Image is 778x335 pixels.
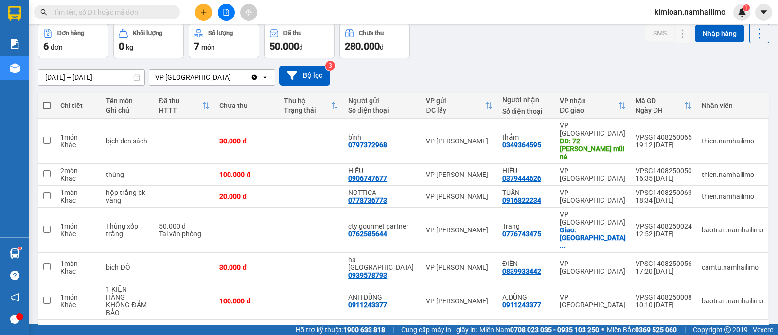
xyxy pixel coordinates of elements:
[296,324,385,335] span: Hỗ trợ kỹ thuật:
[760,8,768,17] span: caret-down
[10,271,19,280] span: question-circle
[635,326,677,334] strong: 0369 525 060
[219,171,274,178] div: 100.000 đ
[636,133,692,141] div: VPSG1408250065
[67,53,129,85] li: VP VP [PERSON_NAME] Lão
[348,256,416,271] div: hà ny
[284,106,331,114] div: Trạng thái
[348,141,387,149] div: 0797372968
[43,40,49,52] span: 6
[348,175,387,182] div: 0906747677
[348,230,387,238] div: 0762585644
[60,133,96,141] div: 1 món
[348,271,387,279] div: 0939578793
[325,61,335,71] sup: 3
[560,189,626,204] div: VP [GEOGRAPHIC_DATA]
[702,137,763,145] div: thien.namhailimo
[502,96,550,104] div: Người nhận
[60,175,96,182] div: Khác
[348,133,416,141] div: bình
[53,7,168,18] input: Tìm tên, số ĐT hoặc mã đơn
[426,171,492,178] div: VP [PERSON_NAME]
[724,326,731,333] span: copyright
[502,107,550,115] div: Số điện thoại
[60,230,96,238] div: Khác
[702,264,763,271] div: camtu.namhailimo
[126,43,133,51] span: kg
[154,93,214,119] th: Toggle SortBy
[560,122,626,137] div: VP [GEOGRAPHIC_DATA]
[636,196,692,204] div: 18:34 [DATE]
[194,40,199,52] span: 7
[195,4,212,21] button: plus
[106,137,149,145] div: bịch đen sách
[560,97,618,105] div: VP nhận
[57,30,84,36] div: Đơn hàng
[426,264,492,271] div: VP [PERSON_NAME]
[106,264,149,271] div: bich ĐỎ
[560,137,626,160] div: DĐ: 72 huỳnh thúc kháng mũi né
[159,97,202,105] div: Đã thu
[200,9,207,16] span: plus
[261,73,269,81] svg: open
[510,326,599,334] strong: 0708 023 035 - 0935 103 250
[345,40,380,52] span: 280.000
[560,167,626,182] div: VP [GEOGRAPHIC_DATA]
[240,4,257,21] button: aim
[10,63,20,73] img: warehouse-icon
[744,4,748,11] span: 1
[636,301,692,309] div: 10:10 [DATE]
[155,72,231,82] div: VP [GEOGRAPHIC_DATA]
[560,226,626,249] div: Giao: Centara Mirage beach resort
[339,23,410,58] button: Chưa thu280.000đ
[219,137,274,145] div: 30.000 đ
[219,264,274,271] div: 30.000 đ
[348,167,416,175] div: HIẾU
[10,293,19,302] span: notification
[560,106,618,114] div: ĐC giao
[299,43,303,51] span: đ
[218,4,235,21] button: file-add
[426,193,492,200] div: VP [PERSON_NAME]
[684,324,686,335] span: |
[636,189,692,196] div: VPSG1408250063
[38,70,144,85] input: Select a date range.
[40,9,47,16] span: search
[8,6,21,21] img: logo-vxr
[159,106,202,114] div: HTTT
[106,189,149,204] div: hộp trắng bk vàng
[555,93,631,119] th: Toggle SortBy
[636,141,692,149] div: 19:12 [DATE]
[645,24,674,42] button: SMS
[343,326,385,334] strong: 1900 633 818
[106,106,149,114] div: Ghi chú
[560,293,626,309] div: VP [GEOGRAPHIC_DATA]
[426,97,484,105] div: VP gửi
[245,9,252,16] span: aim
[607,324,677,335] span: Miền Bắc
[426,137,492,145] div: VP [PERSON_NAME]
[502,189,550,196] div: TUẤN
[502,301,541,309] div: 0911243377
[348,222,416,230] div: cty gourmet partner
[201,43,215,51] span: món
[264,23,335,58] button: Đã thu50.000đ
[60,196,96,204] div: Khác
[106,285,149,293] div: 1 KIỆN
[348,293,416,301] div: ANH DŨNG
[38,23,108,58] button: Đơn hàng6đơn
[283,30,301,36] div: Đã thu
[426,297,492,305] div: VP [PERSON_NAME]
[502,167,550,175] div: HIỂU
[636,260,692,267] div: VPSG1408250056
[636,106,684,114] div: Ngày ĐH
[380,43,384,51] span: đ
[502,141,541,149] div: 0349364595
[560,211,626,226] div: VP [GEOGRAPHIC_DATA]
[743,4,750,11] sup: 1
[348,97,416,105] div: Người gửi
[106,97,149,105] div: Tên món
[502,230,541,238] div: 0776743475
[60,167,96,175] div: 2 món
[702,102,763,109] div: Nhân viên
